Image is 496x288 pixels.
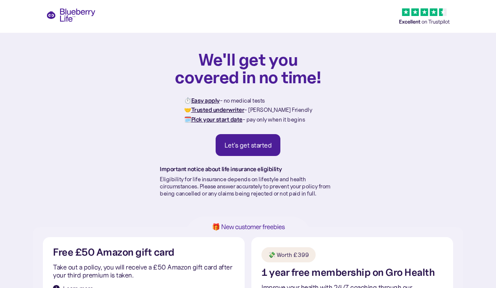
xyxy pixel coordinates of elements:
[53,247,174,258] h2: Free £50 Amazon gift card
[268,251,309,259] div: 💸 Worth £399
[53,263,235,279] p: Take out a policy, you will receive a £50 Amazon gift card after your third premium is taken.
[191,116,243,123] strong: Pick your start date
[160,165,282,173] strong: Important notice about life insurance eligibility
[160,176,336,197] p: Eligibility for life insurance depends on lifestyle and health circumstances. Please answer accur...
[174,50,322,86] h1: We'll get you covered in no time!
[198,223,298,230] h1: 🎁 New customer freebies
[191,97,220,104] strong: Easy apply
[184,96,312,124] p: ⏱️ - no medical tests 🤝 - [PERSON_NAME] Friendly 🗓️ - pay only when it begins
[224,141,272,149] div: Let's get started
[216,134,281,156] a: Let's get started
[261,267,435,278] h2: 1 year free membership on Gro Health
[191,106,245,114] strong: Trusted underwriter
